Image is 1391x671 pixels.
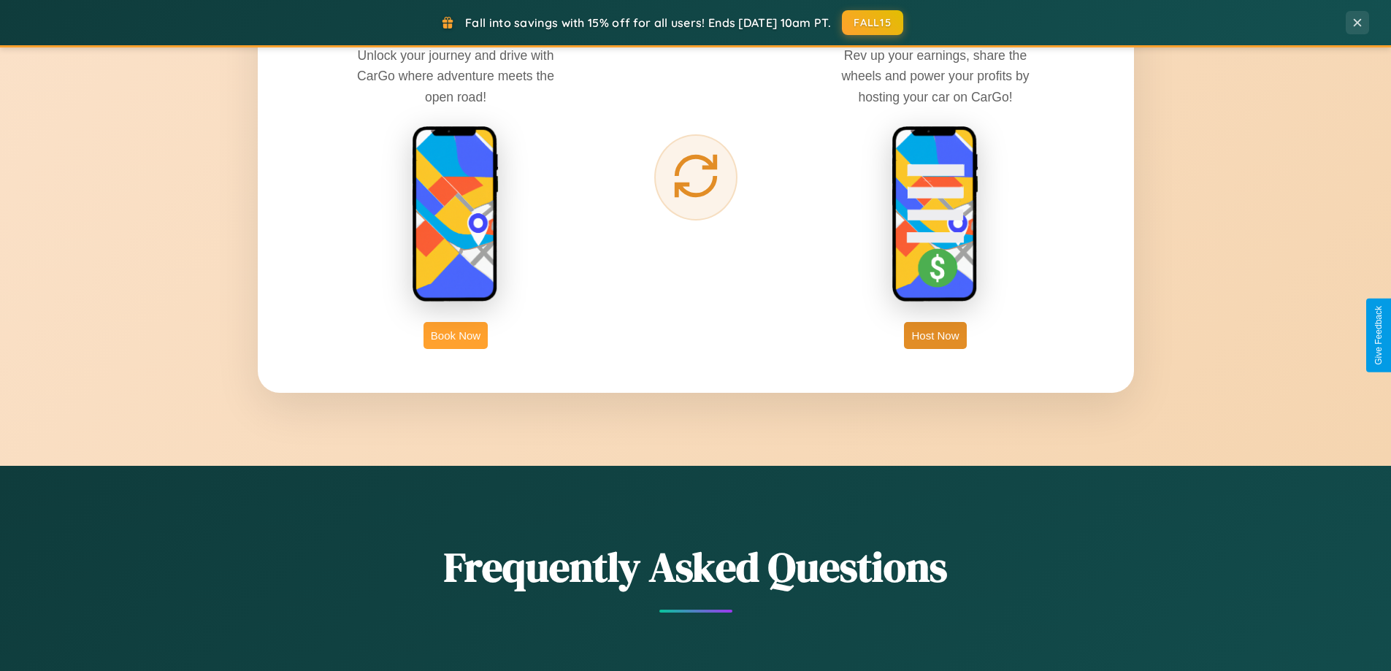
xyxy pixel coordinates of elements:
button: FALL15 [842,10,903,35]
button: Book Now [424,322,488,349]
div: Give Feedback [1373,306,1384,365]
img: rent phone [412,126,499,304]
button: Host Now [904,322,966,349]
span: Fall into savings with 15% off for all users! Ends [DATE] 10am PT. [465,15,831,30]
h2: Frequently Asked Questions [258,539,1134,595]
p: Unlock your journey and drive with CarGo where adventure meets the open road! [346,45,565,107]
img: host phone [892,126,979,304]
p: Rev up your earnings, share the wheels and power your profits by hosting your car on CarGo! [826,45,1045,107]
